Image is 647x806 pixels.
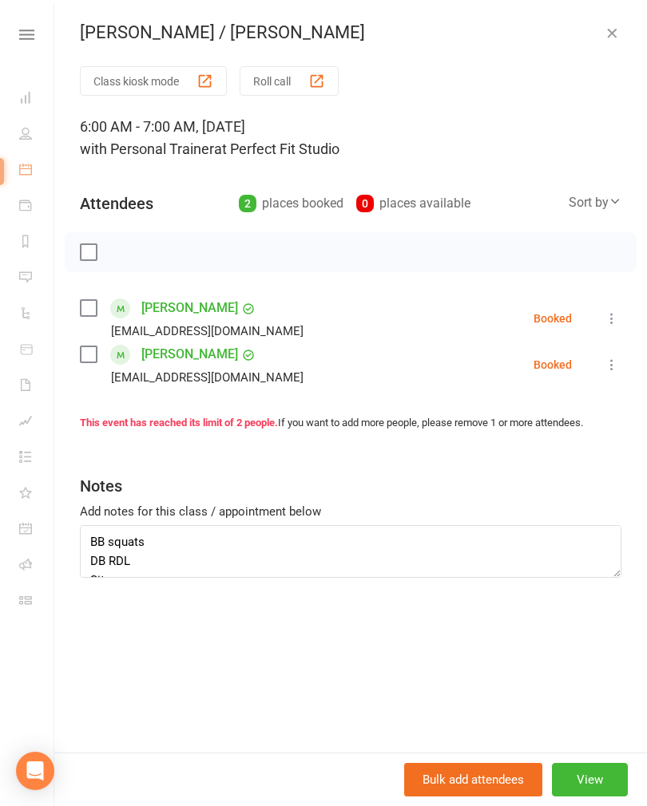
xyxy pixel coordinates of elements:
[111,367,304,388] div: [EMAIL_ADDRESS][DOMAIN_NAME]
[239,195,256,212] div: 2
[239,192,343,215] div: places booked
[80,415,621,432] div: If you want to add more people, please remove 1 or more attendees.
[534,313,572,324] div: Booked
[54,22,647,43] div: [PERSON_NAME] / [PERSON_NAME]
[141,295,238,321] a: [PERSON_NAME]
[404,763,542,796] button: Bulk add attendees
[111,321,304,342] div: [EMAIL_ADDRESS][DOMAIN_NAME]
[80,192,153,215] div: Attendees
[141,342,238,367] a: [PERSON_NAME]
[240,66,339,96] button: Roll call
[569,192,621,213] div: Sort by
[356,195,374,212] div: 0
[214,140,339,157] span: at Perfect Fit Studio
[552,763,628,796] button: View
[534,359,572,370] div: Booked
[16,752,54,790] div: Open Intercom Messenger
[80,417,278,429] strong: This event has reached its limit of 2 people.
[80,116,621,160] div: 6:00 AM - 7:00 AM, [DATE]
[80,140,214,157] span: with Personal Trainer
[80,66,227,96] button: Class kiosk mode
[356,192,470,215] div: places available
[80,502,621,521] div: Add notes for this class / appointment below
[80,475,122,497] div: Notes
